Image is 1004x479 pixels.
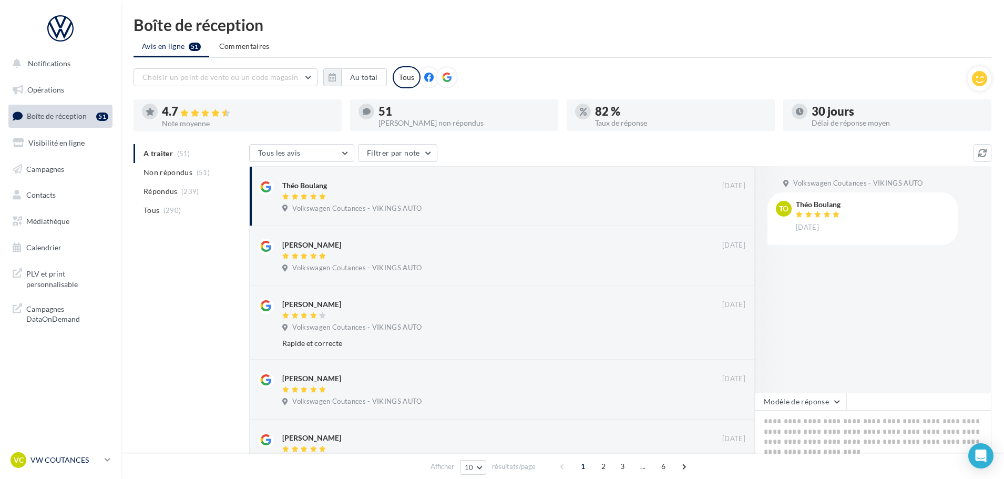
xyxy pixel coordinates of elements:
span: Volkswagen Coutances - VIKINGS AUTO [292,397,422,406]
span: Volkswagen Coutances - VIKINGS AUTO [292,204,422,213]
div: [PERSON_NAME] [282,433,341,443]
span: [DATE] [722,434,745,444]
span: [DATE] [796,223,819,232]
div: Note moyenne [162,120,333,127]
button: Tous les avis [249,144,354,162]
span: Calendrier [26,243,62,252]
div: 51 [378,106,550,117]
a: VC VW COUTANCES [8,450,112,470]
span: Volkswagen Coutances - VIKINGS AUTO [793,179,923,188]
div: 82 % [595,106,766,117]
div: 4.7 [162,106,333,118]
span: (290) [163,206,181,215]
button: Notifications [6,53,110,75]
span: 6 [655,458,672,475]
div: Délai de réponse moyen [812,119,983,127]
span: [DATE] [722,241,745,250]
div: 30 jours [812,106,983,117]
a: Opérations [6,79,115,101]
span: Campagnes [26,164,64,173]
div: 51 [96,113,108,121]
span: Commentaires [219,41,270,52]
a: Calendrier [6,237,115,259]
a: Campagnes DataOnDemand [6,298,115,329]
div: Taux de réponse [595,119,766,127]
span: Afficher [431,462,454,472]
span: [DATE] [722,181,745,191]
a: Contacts [6,184,115,206]
button: Au total [323,68,387,86]
button: Au total [341,68,387,86]
span: Volkswagen Coutances - VIKINGS AUTO [292,323,422,332]
span: 2 [595,458,612,475]
span: Tous [144,205,159,216]
span: Tous les avis [258,148,301,157]
span: Volkswagen Coutances - VIKINGS AUTO [292,263,422,273]
span: ... [634,458,651,475]
button: 10 [460,460,487,475]
span: Opérations [27,85,64,94]
div: Boîte de réception [134,17,991,33]
button: Choisir un point de vente ou un code magasin [134,68,317,86]
div: [PERSON_NAME] [282,240,341,250]
div: [PERSON_NAME] [282,299,341,310]
a: Campagnes [6,158,115,180]
div: Théo Boulang [282,180,327,191]
div: Open Intercom Messenger [968,443,993,468]
span: 1 [575,458,591,475]
div: Tous [393,66,421,88]
span: 3 [614,458,631,475]
a: PLV et print personnalisable [6,262,115,293]
a: Visibilité en ligne [6,132,115,154]
span: Campagnes DataOnDemand [26,302,108,324]
span: (239) [181,187,199,196]
button: Modèle de réponse [755,393,846,411]
span: [DATE] [722,300,745,310]
div: [PERSON_NAME] [282,373,341,384]
p: VW COUTANCES [30,455,100,465]
a: Boîte de réception51 [6,105,115,127]
span: Répondus [144,186,178,197]
span: VC [14,455,24,465]
span: Boîte de réception [27,111,87,120]
span: To [779,203,788,214]
span: Visibilité en ligne [28,138,85,147]
span: Choisir un point de vente ou un code magasin [142,73,298,81]
span: Non répondus [144,167,192,178]
span: (51) [197,168,210,177]
div: [PERSON_NAME] non répondus [378,119,550,127]
span: Notifications [28,59,70,68]
span: [DATE] [722,374,745,384]
div: Théo Boulang [796,201,842,208]
button: Filtrer par note [358,144,437,162]
span: résultats/page [492,462,536,472]
span: Médiathèque [26,217,69,226]
span: Contacts [26,190,56,199]
a: Médiathèque [6,210,115,232]
span: 10 [465,463,474,472]
div: Rapide et correcte [282,338,677,349]
span: PLV et print personnalisable [26,267,108,289]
